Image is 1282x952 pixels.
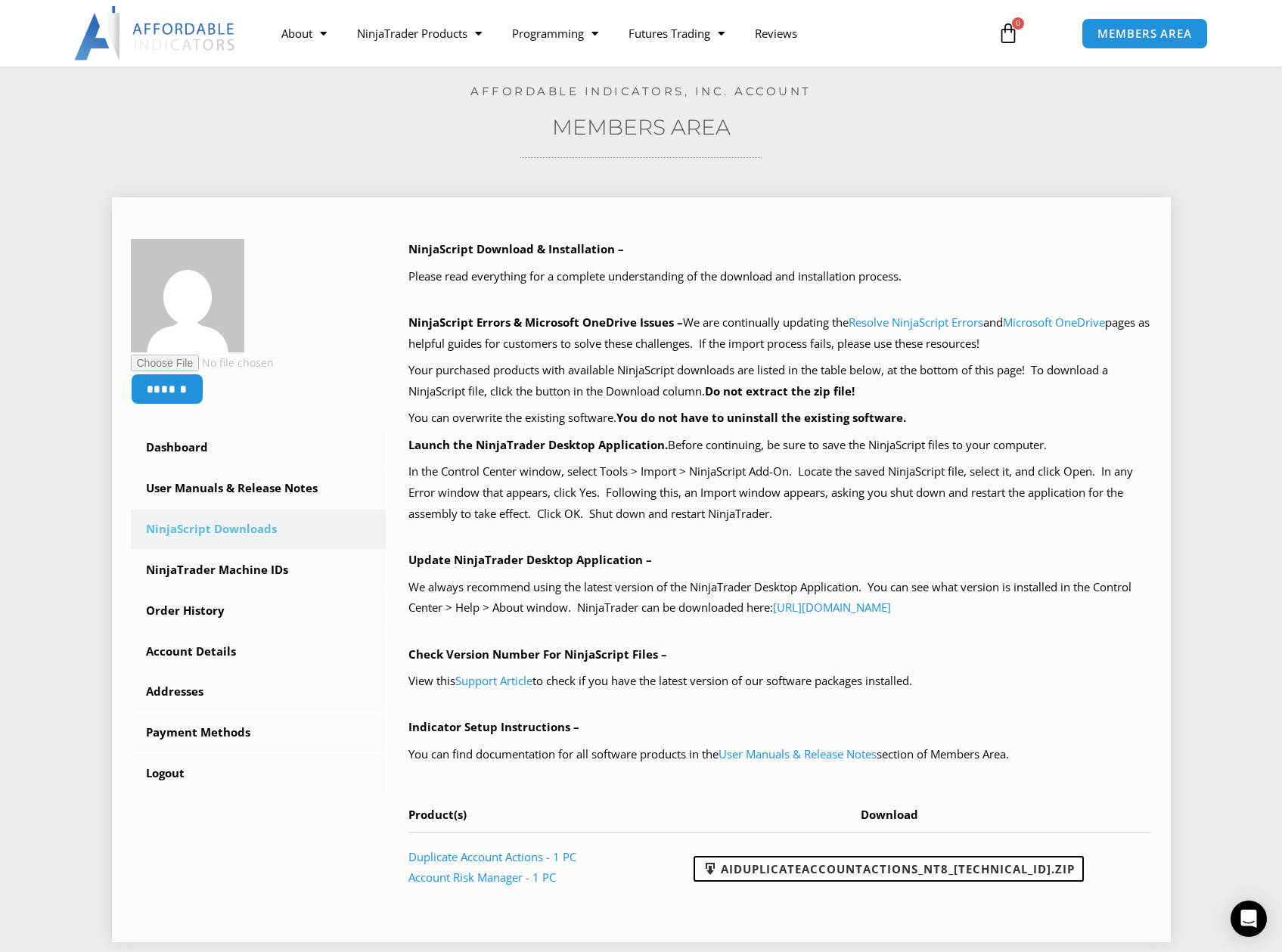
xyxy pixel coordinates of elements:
[455,673,532,688] a: Support Article
[131,428,386,467] a: Dashboard
[552,114,731,140] a: Members Area
[131,672,386,712] a: Addresses
[131,591,386,631] a: Order History
[408,552,652,567] b: Update NinjaTrader Desktop Application –
[1012,17,1024,29] span: 0
[408,315,683,330] b: NinjaScript Errors & Microsoft OneDrive Issues –
[975,11,1041,55] a: 0
[408,577,1152,619] p: We always recommend using the latest version of the NinjaTrader Desktop Application. You can see ...
[131,550,386,590] a: NinjaTrader Machine IDs
[131,428,386,793] nav: Account pages
[131,510,386,549] a: NinjaScript Downloads
[408,671,1152,692] p: View this to check if you have the latest version of our software packages installed.
[408,437,668,452] b: Launch the NinjaTrader Desktop Application.
[773,600,891,615] a: [URL][DOMAIN_NAME]
[408,360,1152,402] p: Your purchased products with available NinjaScript downloads are listed in the table below, at th...
[1231,901,1267,937] div: Open Intercom Messenger
[74,6,237,60] img: LogoAI | Affordable Indicators – NinjaTrader
[408,312,1152,355] p: We are continually updating the and pages as helpful guides for customers to solve these challeng...
[1097,28,1192,39] span: MEMBERS AREA
[131,632,386,671] a: Account Details
[705,383,855,398] b: Do not extract the zip file!
[613,16,740,51] a: Futures Trading
[131,713,386,752] a: Payment Methods
[497,16,613,51] a: Programming
[408,719,579,734] b: Indicator Setup Instructions –
[719,746,877,761] a: User Manuals & Release Notes
[131,239,244,352] img: 433115f4ed757337ae70c32e041ee655825b586489723ad019fb8bb0dbbc9a50
[266,16,342,51] a: About
[408,849,576,864] a: Duplicate Account Actions - 1 PC
[408,870,556,885] a: Account Risk Manager - 1 PC
[408,241,624,256] b: NinjaScript Download & Installation –
[408,266,1152,287] p: Please read everything for a complete understanding of the download and installation process.
[740,16,812,51] a: Reviews
[408,744,1152,765] p: You can find documentation for all software products in the section of Members Area.
[408,647,667,662] b: Check Version Number For NinjaScript Files –
[470,84,812,98] a: Affordable Indicators, Inc. Account
[131,469,386,508] a: User Manuals & Release Notes
[694,856,1084,882] a: AIDuplicateAccountActions_NT8_[TECHNICAL_ID].zip
[131,754,386,793] a: Logout
[1082,18,1208,49] a: MEMBERS AREA
[408,435,1152,456] p: Before continuing, be sure to save the NinjaScript files to your computer.
[408,807,467,822] span: Product(s)
[266,16,980,51] nav: Menu
[1003,315,1105,330] a: Microsoft OneDrive
[861,807,918,822] span: Download
[342,16,497,51] a: NinjaTrader Products
[616,410,906,425] b: You do not have to uninstall the existing software.
[849,315,983,330] a: Resolve NinjaScript Errors
[408,408,1152,429] p: You can overwrite the existing software.
[408,461,1152,525] p: In the Control Center window, select Tools > Import > NinjaScript Add-On. Locate the saved NinjaS...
